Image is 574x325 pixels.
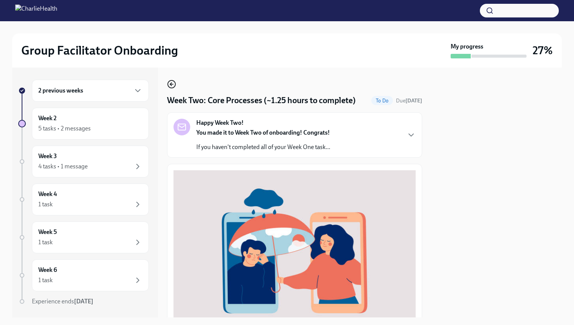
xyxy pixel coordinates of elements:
strong: You made it to Week Two of onboarding! Congrats! [196,129,330,136]
span: October 13th, 2025 09:00 [396,97,422,104]
p: If you haven't completed all of your Week One task... [196,143,330,151]
img: CharlieHealth [15,5,57,17]
div: 1 task [38,200,53,209]
h6: Week 2 [38,114,57,122]
div: 1 task [38,276,53,284]
a: Week 25 tasks • 2 messages [18,108,149,140]
a: Week 51 task [18,221,149,253]
a: Week 34 tasks • 1 message [18,146,149,177]
h6: Week 4 [38,190,57,198]
strong: [DATE] [74,298,93,305]
h6: Week 6 [38,266,57,274]
a: Week 41 task [18,184,149,215]
span: Due [396,97,422,104]
h2: Group Facilitator Onboarding [21,43,178,58]
a: Week 61 task [18,259,149,291]
h4: Week Two: Core Processes (~1.25 hours to complete) [167,95,356,106]
h6: Week 3 [38,152,57,160]
h6: Week 5 [38,228,57,236]
strong: [DATE] [405,97,422,104]
div: 5 tasks • 2 messages [38,124,91,133]
div: 2 previous weeks [32,80,149,102]
h6: 2 previous weeks [38,86,83,95]
strong: Happy Week Two! [196,119,244,127]
span: To Do [371,98,393,104]
div: 4 tasks • 1 message [38,162,88,171]
div: 1 task [38,238,53,246]
span: Experience ends [32,298,93,305]
h3: 27% [533,44,553,57]
strong: My progress [451,42,483,51]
